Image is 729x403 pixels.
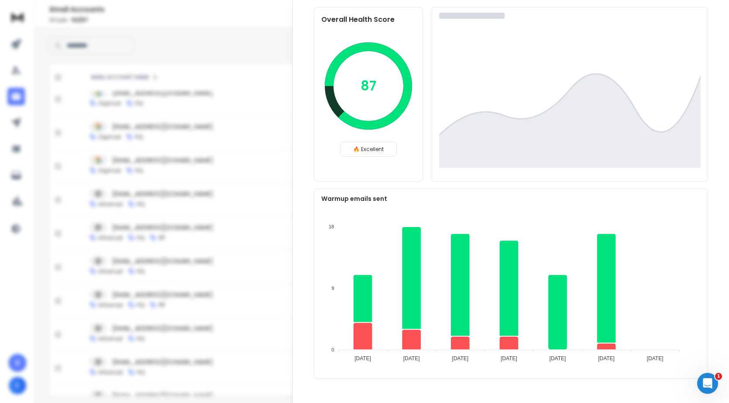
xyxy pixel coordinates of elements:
[715,373,722,380] span: 1
[550,355,566,362] tspan: [DATE]
[403,355,420,362] tspan: [DATE]
[501,355,517,362] tspan: [DATE]
[452,355,468,362] tspan: [DATE]
[361,78,376,94] p: 87
[598,355,615,362] tspan: [DATE]
[321,14,416,25] h2: Overall Health Score
[354,355,371,362] tspan: [DATE]
[329,224,334,229] tspan: 18
[331,347,334,352] tspan: 0
[321,194,701,203] p: Warmup emails sent
[340,142,397,157] div: 🔥 Excellent
[647,355,664,362] tspan: [DATE]
[331,286,334,291] tspan: 9
[697,373,718,394] iframe: Intercom live chat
